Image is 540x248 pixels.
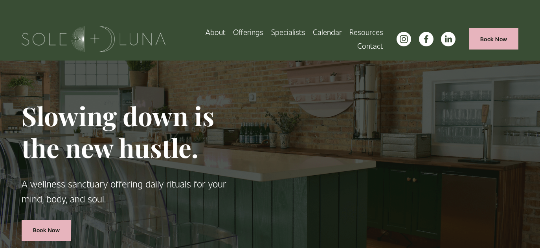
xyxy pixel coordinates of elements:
[349,26,383,38] span: Resources
[357,39,383,53] a: Contact
[469,28,518,49] a: Book Now
[22,220,71,241] a: Book Now
[206,25,226,39] a: About
[233,25,263,39] a: folder dropdown
[397,32,411,46] a: instagram-unauth
[419,32,433,46] a: facebook-unauth
[313,25,342,39] a: Calendar
[22,100,226,163] h1: Slowing down is the new hustle.
[22,176,226,207] p: A wellness sanctuary offering daily rituals for your mind, body, and soul.
[22,26,166,52] img: Sole + Luna
[349,25,383,39] a: folder dropdown
[233,26,263,38] span: Offerings
[271,25,305,39] a: Specialists
[441,32,456,46] a: LinkedIn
